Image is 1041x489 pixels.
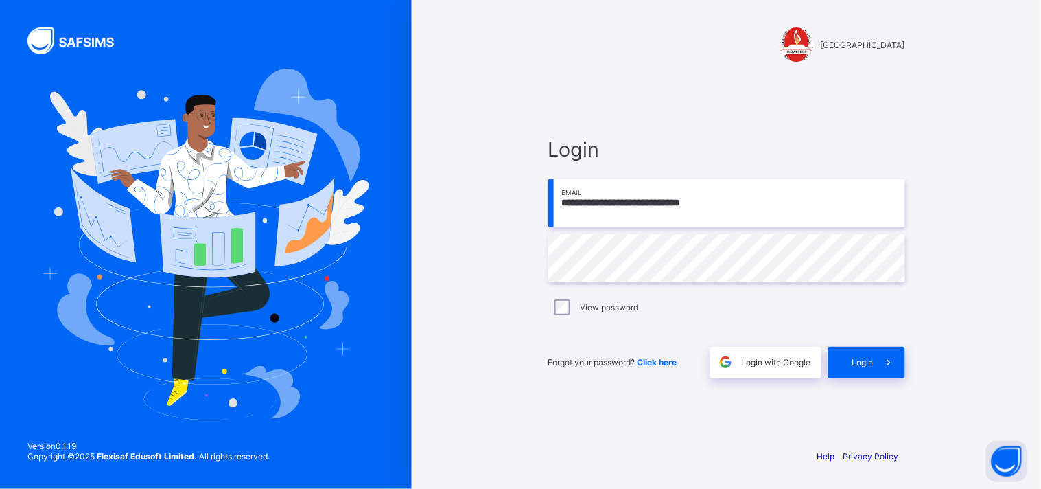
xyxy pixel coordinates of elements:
label: View password [580,302,638,312]
span: Copyright © 2025 All rights reserved. [27,451,270,462]
strong: Flexisaf Edusoft Limited. [97,451,197,462]
span: Login [548,137,905,161]
span: Version 0.1.19 [27,441,270,451]
img: google.396cfc9801f0270233282035f929180a.svg [718,354,734,370]
button: Open asap [986,441,1027,482]
a: Help [817,451,835,462]
span: Login [852,357,874,367]
span: Forgot your password? [548,357,677,367]
img: SAFSIMS Logo [27,27,130,54]
span: Login with Google [742,357,811,367]
span: [GEOGRAPHIC_DATA] [821,40,905,50]
a: Privacy Policy [843,451,899,462]
img: Hero Image [43,69,369,420]
a: Click here [638,357,677,367]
